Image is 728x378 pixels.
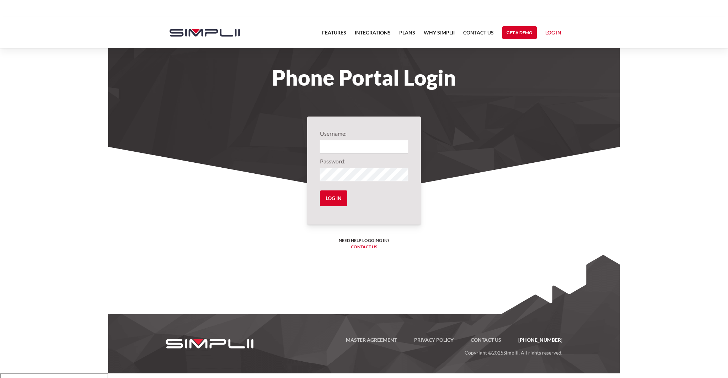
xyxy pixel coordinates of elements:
[355,28,391,41] a: Integrations
[424,28,455,41] a: Why Simplii
[322,28,346,41] a: Features
[492,350,503,356] span: 2025
[463,28,494,41] a: Contact US
[399,28,415,41] a: Plans
[502,26,537,39] a: Get a Demo
[162,17,240,48] a: home
[320,190,347,206] input: Log in
[406,336,462,344] a: Privacy Policy
[545,28,561,39] a: Log in
[351,244,377,249] a: Contact us
[510,336,562,344] a: [PHONE_NUMBER]
[337,336,406,344] a: Master Agreement
[170,29,240,37] img: Simplii
[267,344,562,357] p: Copyright © Simplii. All rights reserved.
[162,70,566,85] h1: Phone Portal Login
[320,157,408,166] label: Password:
[462,336,510,344] a: Contact US
[320,129,408,212] form: Login
[320,129,408,138] label: Username:
[339,237,389,250] h6: Need help logging in? ‍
